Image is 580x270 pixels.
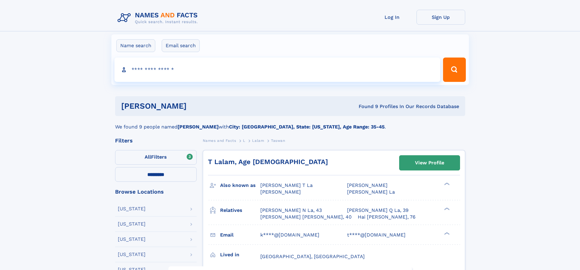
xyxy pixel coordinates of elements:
[347,182,388,188] span: [PERSON_NAME]
[178,124,219,130] b: [PERSON_NAME]
[116,39,155,52] label: Name search
[272,103,459,110] div: Found 9 Profiles In Our Records Database
[115,10,203,26] img: Logo Names and Facts
[243,137,245,144] a: L
[115,116,465,131] div: We found 9 people named with .
[220,230,260,240] h3: Email
[115,150,197,165] label: Filters
[260,189,301,195] span: [PERSON_NAME]
[121,102,273,110] h1: [PERSON_NAME]
[399,156,460,170] a: View Profile
[114,58,441,82] input: search input
[252,137,264,144] a: Lalam
[220,180,260,191] h3: Also known as
[115,138,197,143] div: Filters
[220,250,260,260] h3: Lived in
[347,189,395,195] span: [PERSON_NAME] La
[118,237,146,242] div: [US_STATE]
[229,124,385,130] b: City: [GEOGRAPHIC_DATA], State: [US_STATE], Age Range: 35-45
[203,137,236,144] a: Names and Facts
[443,207,450,211] div: ❯
[118,206,146,211] div: [US_STATE]
[145,154,151,160] span: All
[115,189,197,195] div: Browse Locations
[415,156,444,170] div: View Profile
[243,139,245,143] span: L
[208,158,328,166] a: T Lalam, Age [DEMOGRAPHIC_DATA]
[368,10,417,25] a: Log In
[271,139,285,143] span: Taswan
[417,10,465,25] a: Sign Up
[443,182,450,186] div: ❯
[162,39,200,52] label: Email search
[443,58,466,82] button: Search Button
[252,139,264,143] span: Lalam
[118,252,146,257] div: [US_STATE]
[260,182,313,188] span: [PERSON_NAME] T La
[118,222,146,226] div: [US_STATE]
[220,205,260,216] h3: Relatives
[260,214,352,220] a: [PERSON_NAME] [PERSON_NAME], 40
[358,214,416,220] a: Hai [PERSON_NAME], 76
[260,254,365,259] span: [GEOGRAPHIC_DATA], [GEOGRAPHIC_DATA]
[347,207,409,214] a: [PERSON_NAME] Q La, 39
[260,207,322,214] a: [PERSON_NAME] N La, 43
[443,231,450,235] div: ❯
